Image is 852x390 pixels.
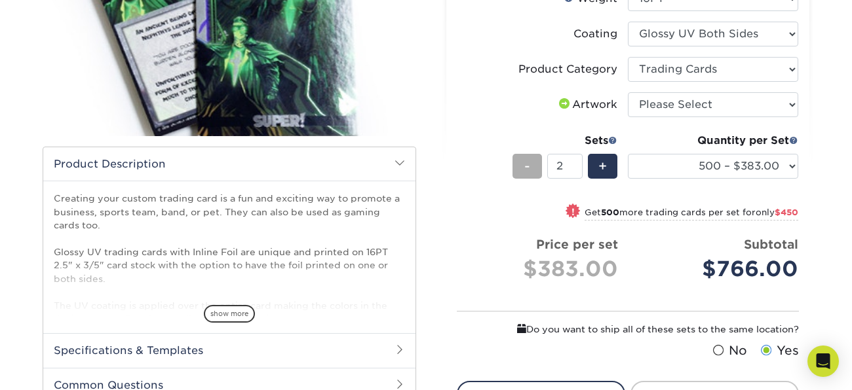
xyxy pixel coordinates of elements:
h2: Product Description [43,147,416,181]
strong: Price per set [536,237,618,251]
h2: Specifications & Templates [43,333,416,367]
div: Artwork [556,97,617,113]
span: show more [204,305,255,323]
strong: 500 [601,207,619,217]
div: Product Category [518,62,617,77]
div: Open Intercom Messenger [807,346,839,377]
small: Get more trading cards per set for [585,207,798,221]
div: Quantity per Set [628,133,798,149]
div: $766.00 [638,253,798,285]
span: ! [571,205,575,219]
span: only [756,207,798,217]
div: Coating [573,26,617,42]
p: Creating your custom trading card is a fun and exciting way to promote a business, sports team, b... [54,192,405,338]
div: $383.00 [467,253,618,285]
label: No [710,342,747,360]
strong: Subtotal [744,237,798,251]
div: Do you want to ship all of these sets to the same location? [457,322,799,336]
div: Sets [513,133,617,149]
label: Yes [758,342,799,360]
span: + [598,156,607,176]
span: - [524,156,530,176]
span: $450 [775,207,798,217]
